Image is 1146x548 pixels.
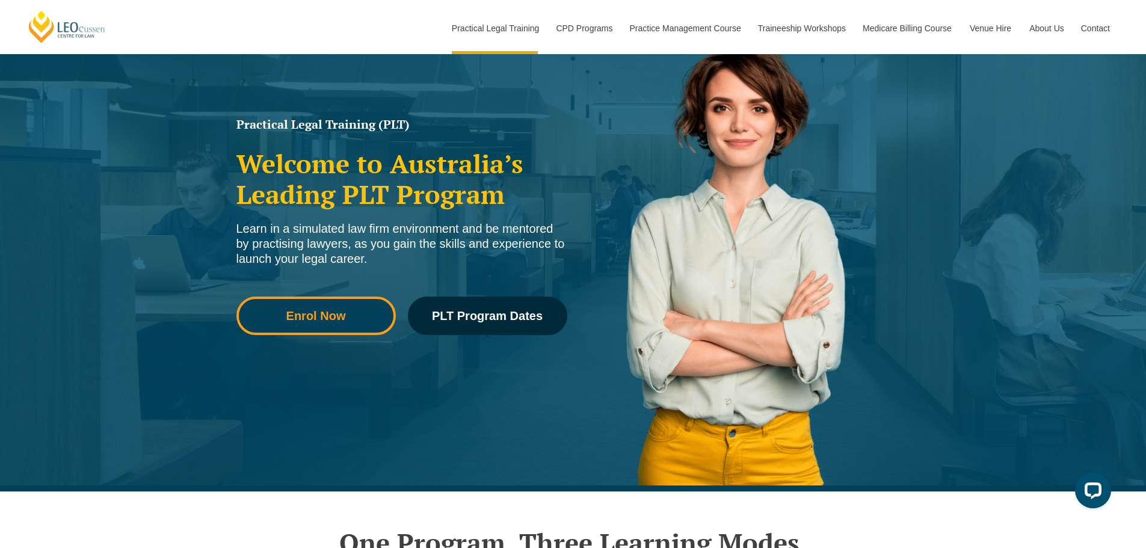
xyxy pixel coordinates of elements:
[236,221,567,266] div: Learn in a simulated law firm environment and be mentored by practising lawyers, as you gain the ...
[443,2,547,54] a: Practical Legal Training
[1020,2,1072,54] a: About Us
[547,2,620,54] a: CPD Programs
[1072,2,1119,54] a: Contact
[236,119,567,131] h1: Practical Legal Training (PLT)
[749,2,854,54] a: Traineeship Workshops
[854,2,961,54] a: Medicare Billing Course
[27,10,107,44] a: [PERSON_NAME] Centre for Law
[236,297,396,335] a: Enrol Now
[621,2,749,54] a: Practice Management Course
[286,310,346,322] span: Enrol Now
[1065,467,1116,518] iframe: LiveChat chat widget
[408,297,567,335] a: PLT Program Dates
[236,149,567,209] h2: Welcome to Australia’s Leading PLT Program
[432,310,543,322] span: PLT Program Dates
[961,2,1020,54] a: Venue Hire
